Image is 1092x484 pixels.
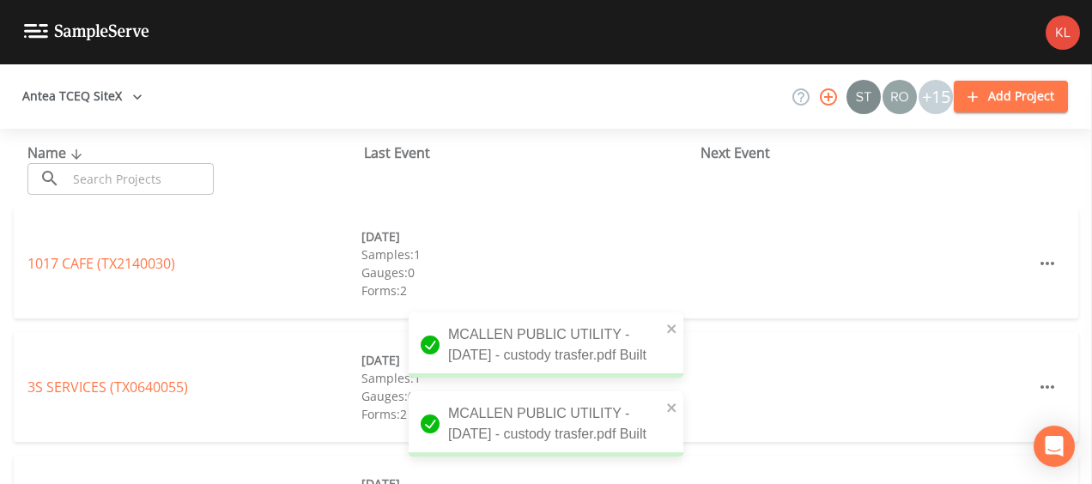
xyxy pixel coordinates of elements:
[846,80,882,114] div: Stan Porter
[846,80,881,114] img: c0670e89e469b6405363224a5fca805c
[361,245,695,263] div: Samples: 1
[24,24,149,40] img: logo
[361,351,695,369] div: [DATE]
[666,396,678,417] button: close
[1034,426,1075,467] div: Open Intercom Messenger
[364,142,701,163] div: Last Event
[1046,15,1080,50] img: 9c4450d90d3b8045b2e5fa62e4f92659
[361,281,695,299] div: Forms: 2
[361,405,695,423] div: Forms: 2
[361,387,695,405] div: Gauges: 0
[361,227,695,245] div: [DATE]
[409,391,683,457] div: MCALLEN PUBLIC UTILITY - [DATE] - custody trasfer.pdf Built
[27,143,87,162] span: Name
[883,80,917,114] img: 7e5c62b91fde3b9fc00588adc1700c9a
[361,369,695,387] div: Samples: 1
[666,318,678,338] button: close
[701,142,1037,163] div: Next Event
[67,163,214,195] input: Search Projects
[15,81,149,112] button: Antea TCEQ SiteX
[919,80,953,114] div: +15
[954,81,1068,112] button: Add Project
[882,80,918,114] div: Rodolfo Ramirez
[361,263,695,281] div: Gauges: 0
[27,378,188,396] a: 3S SERVICES (TX0640055)
[409,312,683,378] div: MCALLEN PUBLIC UTILITY - [DATE] - custody trasfer.pdf Built
[27,254,175,273] a: 1017 CAFE (TX2140030)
